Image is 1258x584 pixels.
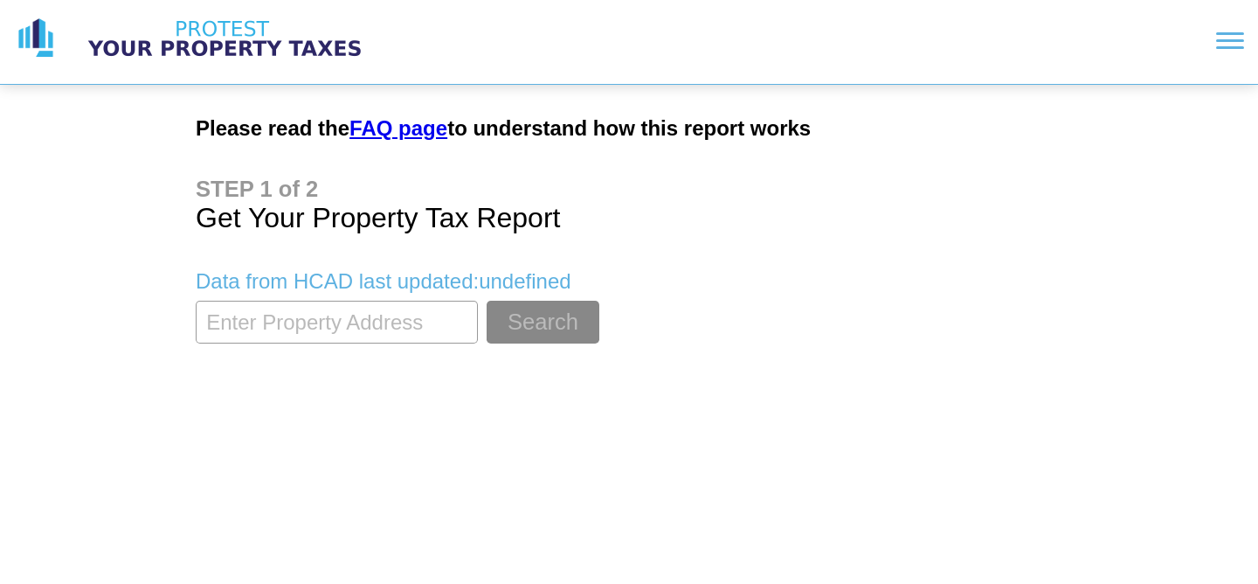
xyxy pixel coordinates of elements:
h2: Please read the to understand how this report works [196,116,1062,141]
h1: Get Your Property Tax Report [196,177,1062,234]
a: FAQ page [349,116,447,140]
button: Search [487,301,599,344]
img: logo text [72,17,377,60]
a: logo logo text [14,17,377,60]
img: logo [14,17,58,60]
p: Data from HCAD last updated: undefined [196,269,1062,294]
input: Enter Property Address [196,301,478,344]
